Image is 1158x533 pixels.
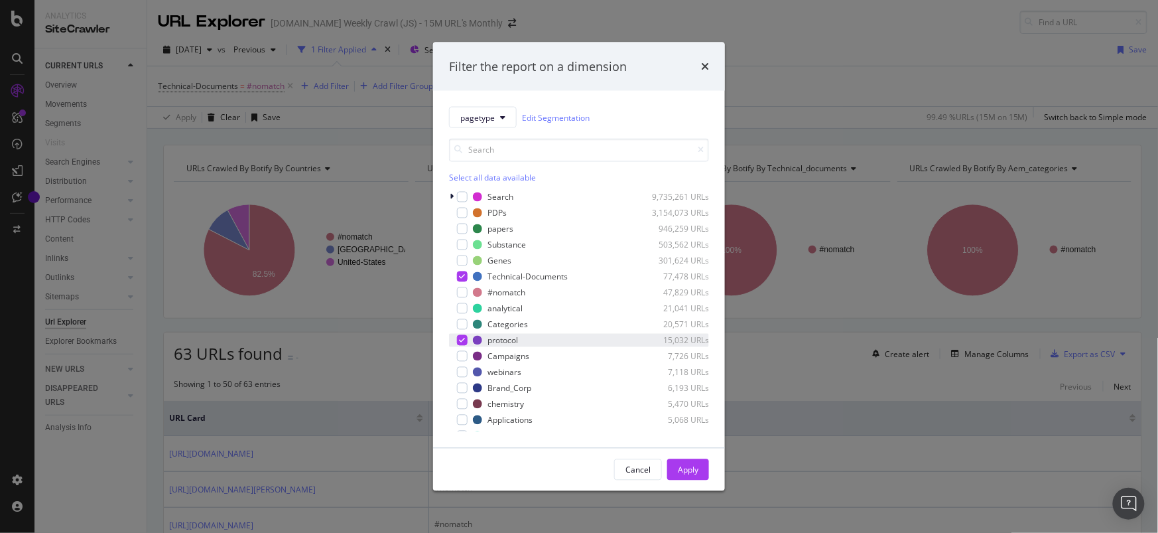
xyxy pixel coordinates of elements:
[644,191,709,202] div: 9,735,261 URLs
[644,207,709,218] div: 3,154,073 URLs
[644,287,709,298] div: 47,829 URLs
[625,464,651,475] div: Cancel
[614,459,662,481] button: Cancel
[667,459,709,481] button: Apply
[1113,488,1145,520] div: Open Intercom Messenger
[487,319,528,330] div: Categories
[449,139,709,162] input: Search
[487,350,529,362] div: Campaigns
[644,382,709,394] div: 6,193 URLs
[487,207,507,218] div: PDPs
[678,464,698,475] div: Apply
[644,271,709,282] div: 77,478 URLs
[644,223,709,234] div: 946,259 URLs
[487,335,518,346] div: protocol
[644,239,709,250] div: 503,562 URLs
[449,107,517,128] button: pagetype
[487,239,526,250] div: Substance
[644,414,709,425] div: 5,068 URLs
[644,255,709,266] div: 301,624 URLs
[487,430,519,441] div: Services
[433,42,725,491] div: modal
[487,303,523,314] div: analytical
[644,398,709,410] div: 5,470 URLs
[522,110,590,124] a: Edit Segmentation
[449,58,627,75] div: Filter the report on a dimension
[644,303,709,314] div: 21,041 URLs
[487,414,533,425] div: Applications
[487,271,568,282] div: Technical-Documents
[487,255,511,266] div: Genes
[487,223,513,234] div: papers
[644,319,709,330] div: 20,571 URLs
[460,112,495,123] span: pagetype
[644,350,709,362] div: 7,726 URLs
[701,58,709,75] div: times
[644,335,709,346] div: 15,032 URLs
[487,191,513,202] div: Search
[644,430,709,441] div: 4,149 URLs
[487,382,531,394] div: Brand_Corp
[487,398,524,410] div: chemistry
[449,173,709,184] div: Select all data available
[487,287,525,298] div: #nomatch
[487,366,521,378] div: webinars
[644,366,709,378] div: 7,118 URLs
